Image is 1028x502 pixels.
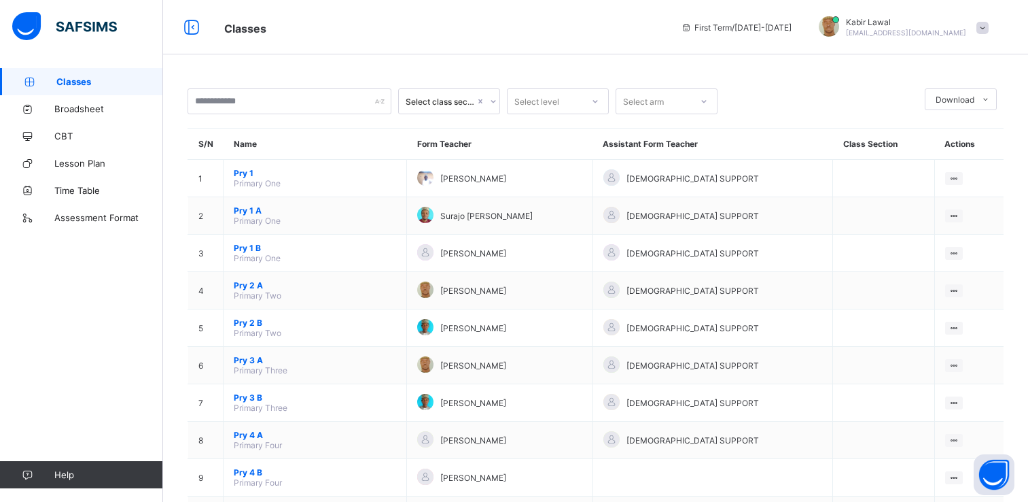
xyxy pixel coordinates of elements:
[188,160,224,197] td: 1
[626,435,759,446] span: [DEMOGRAPHIC_DATA] SUPPORT
[440,248,506,258] span: [PERSON_NAME]
[626,173,759,184] span: [DEMOGRAPHIC_DATA] SUPPORT
[234,392,396,403] span: Pry 3 B
[626,361,759,371] span: [DEMOGRAPHIC_DATA] SUPPORT
[234,178,281,188] span: Primary One
[234,216,281,226] span: Primary One
[440,361,506,371] span: [PERSON_NAME]
[626,323,759,333] span: [DEMOGRAPHIC_DATA] SUPPORT
[234,253,281,263] span: Primary One
[440,473,506,483] span: [PERSON_NAME]
[188,235,224,272] td: 3
[623,88,664,114] div: Select arm
[407,129,592,160] th: Form Teacher
[833,129,935,160] th: Class Section
[626,248,759,258] span: [DEMOGRAPHIC_DATA] SUPPORT
[936,95,974,105] span: Download
[592,129,832,160] th: Assistant Form Teacher
[440,398,506,408] span: [PERSON_NAME]
[440,173,506,184] span: [PERSON_NAME]
[234,243,396,253] span: Pry 1 B
[56,76,163,87] span: Classes
[934,129,1004,160] th: Actions
[234,467,396,478] span: Pry 4 B
[681,22,792,33] span: session/term information
[234,168,396,178] span: Pry 1
[440,435,506,446] span: [PERSON_NAME]
[54,158,163,169] span: Lesson Plan
[846,17,966,27] span: Kabir Lawal
[188,384,224,422] td: 7
[974,454,1014,495] button: Open asap
[234,328,281,338] span: Primary Two
[440,286,506,296] span: [PERSON_NAME]
[234,365,287,375] span: Primary Three
[188,347,224,384] td: 6
[805,16,995,39] div: KabirLawal
[234,478,282,488] span: Primary Four
[514,88,559,114] div: Select level
[234,205,396,216] span: Pry 1 A
[406,97,475,107] div: Select class section
[54,131,163,141] span: CBT
[626,286,759,296] span: [DEMOGRAPHIC_DATA] SUPPORT
[224,129,407,160] th: Name
[188,272,224,309] td: 4
[188,197,224,235] td: 2
[626,211,759,221] span: [DEMOGRAPHIC_DATA] SUPPORT
[54,469,162,480] span: Help
[12,12,117,41] img: safsims
[234,280,396,290] span: Pry 2 A
[188,309,224,347] td: 5
[846,29,966,37] span: [EMAIL_ADDRESS][DOMAIN_NAME]
[234,440,282,450] span: Primary Four
[234,355,396,365] span: Pry 3 A
[234,318,396,328] span: Pry 2 B
[234,290,281,301] span: Primary Two
[234,430,396,440] span: Pry 4 A
[188,459,224,497] td: 9
[188,129,224,160] th: S/N
[234,403,287,413] span: Primary Three
[188,422,224,459] td: 8
[54,212,163,223] span: Assessment Format
[440,211,533,221] span: Surajo [PERSON_NAME]
[440,323,506,333] span: [PERSON_NAME]
[626,398,759,408] span: [DEMOGRAPHIC_DATA] SUPPORT
[54,103,163,114] span: Broadsheet
[224,22,266,35] span: Classes
[54,185,163,196] span: Time Table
